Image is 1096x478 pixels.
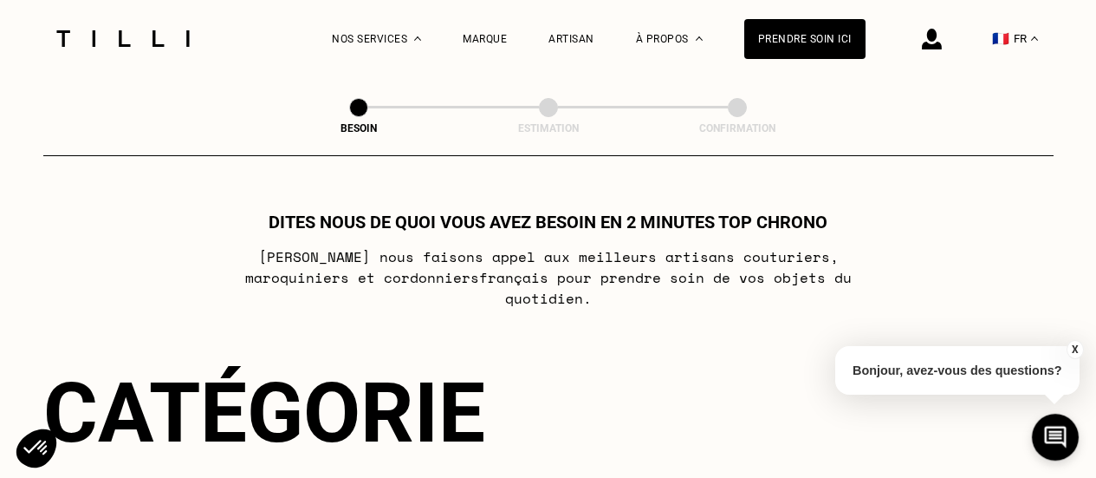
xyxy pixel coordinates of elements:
[1066,340,1083,359] button: X
[414,36,421,41] img: Menu déroulant
[651,122,824,134] div: Confirmation
[269,212,827,232] h1: Dites nous de quoi vous avez besoin en 2 minutes top chrono
[548,33,594,45] a: Artisan
[272,122,445,134] div: Besoin
[50,30,196,47] img: Logo du service de couturière Tilli
[204,246,892,309] p: [PERSON_NAME] nous faisons appel aux meilleurs artisans couturiers , maroquiniers et cordonniers ...
[835,346,1080,395] p: Bonjour, avez-vous des questions?
[1031,36,1038,41] img: menu déroulant
[696,36,703,41] img: Menu déroulant à propos
[922,29,942,49] img: icône connexion
[992,30,1009,47] span: 🇫🇷
[744,19,866,59] a: Prendre soin ici
[462,122,635,134] div: Estimation
[463,33,507,45] a: Marque
[43,364,1054,462] div: Catégorie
